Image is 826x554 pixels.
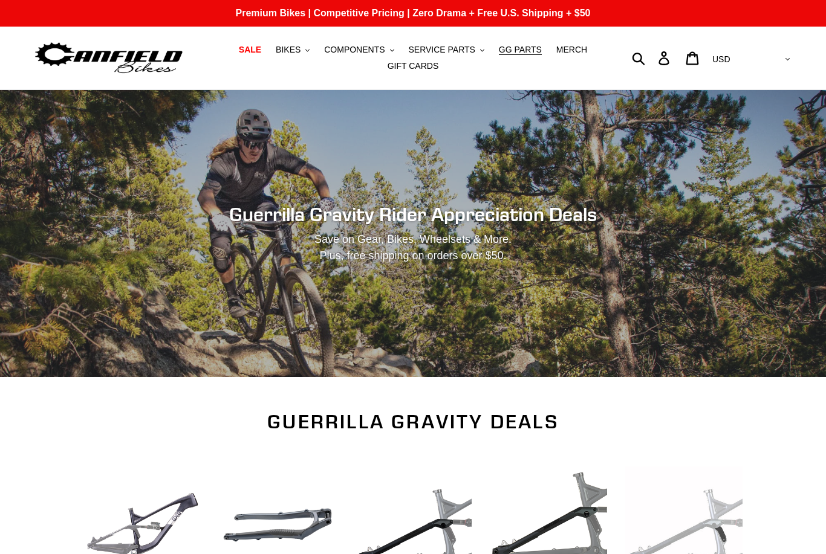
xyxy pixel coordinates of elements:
span: MERCH [556,45,587,55]
span: SERVICE PARTS [408,45,475,55]
button: BIKES [270,42,316,58]
p: Save on Gear, Bikes, Wheelsets & More. Plus, free shipping on orders over $50. [166,231,660,264]
span: BIKES [276,45,301,55]
a: MERCH [550,42,593,58]
img: Canfield Bikes [33,39,184,77]
a: GIFT CARDS [382,58,445,74]
a: SALE [233,42,267,58]
span: GG PARTS [499,45,542,55]
span: COMPONENTS [324,45,385,55]
h2: Guerrilla Gravity Rider Appreciation Deals [83,203,743,226]
span: GIFT CARDS [388,61,439,71]
h2: Guerrilla Gravity Deals [83,410,743,433]
button: COMPONENTS [318,42,400,58]
button: SERVICE PARTS [402,42,490,58]
span: SALE [239,45,261,55]
a: GG PARTS [493,42,548,58]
